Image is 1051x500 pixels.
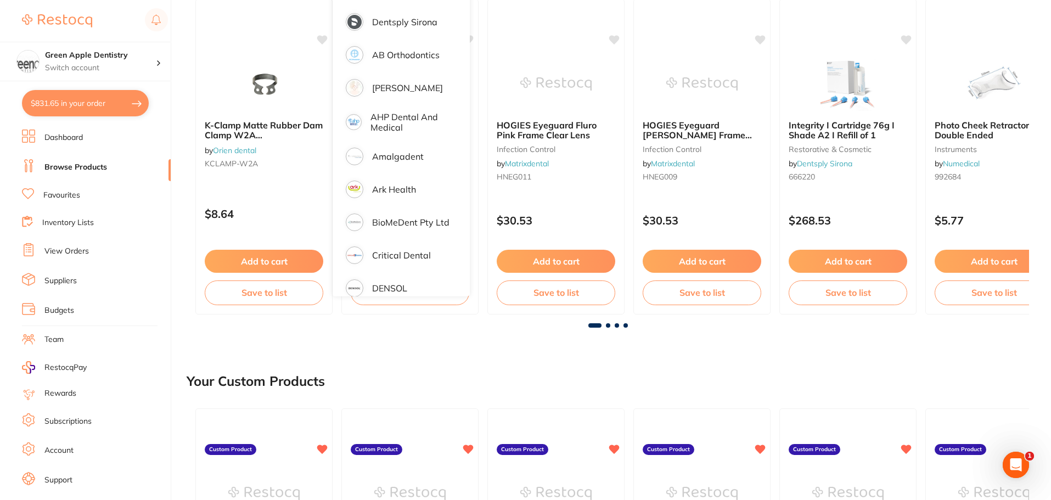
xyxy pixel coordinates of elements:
button: Save to list [205,280,323,305]
h2: Your Custom Products [187,374,325,389]
a: Dentsply Sirona [797,159,852,168]
a: Account [44,445,74,456]
p: Critical Dental [372,250,431,260]
h4: Green Apple Dentistry [45,50,156,61]
button: Save to list [643,280,761,305]
img: K-Clamp Matte Rubber Dam Clamp W2A Premolar [228,57,300,111]
p: Amalgadent [372,151,424,161]
img: Restocq Logo [22,14,92,27]
a: Dashboard [44,132,83,143]
p: $268.53 [789,214,907,227]
b: HOGIES Eyeguard Matt Pink Frame Clear Lens [643,120,761,141]
small: 666220 [789,172,907,181]
a: View Orders [44,246,89,257]
button: Save to list [789,280,907,305]
small: infection control [497,145,615,154]
img: DENSOL [347,281,362,295]
b: Integrity I Cartridge 76g I Shade A2 I Refill of 1 [789,120,907,141]
b: K-Clamp Matte Rubber Dam Clamp W2A Premolar [205,120,323,141]
label: Custom Product [351,444,402,455]
button: Add to cart [205,250,323,273]
img: RestocqPay [22,361,35,374]
img: Adam Dental [347,81,362,95]
img: Green Apple Dentistry [17,50,39,72]
p: $30.53 [497,214,615,227]
a: Matrixdental [505,159,549,168]
a: RestocqPay [22,361,87,374]
span: by [935,159,980,168]
img: AB Orthodontics [347,48,362,62]
p: Dentsply Sirona [372,17,437,27]
a: Matrixdental [651,159,695,168]
p: DENSOL [372,283,407,293]
img: BioMeDent Pty Ltd [347,215,362,229]
small: HNEG011 [497,172,615,181]
small: KCLAMP-W2A [205,159,323,168]
p: AHP Dental and Medical [370,112,450,132]
img: Amalgadent [347,149,362,164]
a: Favourites [43,190,80,201]
iframe: Intercom live chat [1003,452,1029,478]
span: 1 [1025,452,1034,460]
span: RestocqPay [44,362,87,373]
p: [PERSON_NAME] [372,83,443,93]
a: Suppliers [44,276,77,286]
p: AB Orthodontics [372,50,440,60]
small: HNEG009 [643,172,761,181]
span: by [205,145,256,155]
img: AHP Dental and Medical [347,116,360,128]
img: HOGIES Eyeguard Matt Pink Frame Clear Lens [666,57,738,111]
b: HOGIES Eyeguard Fluro Pink Frame Clear Lens [497,120,615,141]
small: infection control [643,145,761,154]
a: Browse Products [44,162,107,173]
a: Budgets [44,305,74,316]
button: Save to list [497,280,615,305]
p: Ark Health [372,184,416,194]
img: Critical Dental [347,248,362,262]
label: Custom Product [935,444,986,455]
label: Custom Product [205,444,256,455]
button: Add to cart [789,250,907,273]
img: HOGIES Eyeguard Fluro Pink Frame Clear Lens [520,57,592,111]
img: Photo Cheek Retractors - Double Ended [958,57,1030,111]
button: Add to cart [643,250,761,273]
label: Custom Product [643,444,694,455]
span: by [497,159,549,168]
img: Dentsply Sirona [347,15,362,29]
img: Ark Health [347,182,362,196]
button: $831.65 in your order [22,90,149,116]
p: $30.53 [643,214,761,227]
button: Add to cart [497,250,615,273]
p: BioMeDent Pty Ltd [372,217,449,227]
span: by [789,159,852,168]
p: Switch account [45,63,156,74]
a: Restocq Logo [22,8,92,33]
a: Subscriptions [44,416,92,427]
p: $8.64 [205,207,323,220]
label: Custom Product [789,444,840,455]
small: restorative & cosmetic [789,145,907,154]
a: Rewards [44,388,76,399]
a: Orien dental [213,145,256,155]
a: Inventory Lists [42,217,94,228]
span: by [643,159,695,168]
a: Numedical [943,159,980,168]
img: Integrity I Cartridge 76g I Shade A2 I Refill of 1 [812,57,884,111]
a: Team [44,334,64,345]
a: Support [44,475,72,486]
label: Custom Product [497,444,548,455]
